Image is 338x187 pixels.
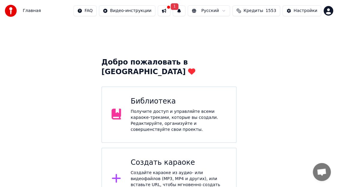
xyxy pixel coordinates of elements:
button: FAQ [73,5,97,16]
span: 1553 [265,8,276,14]
div: Создать караоке [131,158,226,167]
a: Открытый чат [313,163,331,181]
div: Настройки [294,8,317,14]
img: youka [5,5,17,17]
button: Видео-инструкции [99,5,155,16]
div: Библиотека [131,97,226,106]
div: Получите доступ и управляйте всеми караоке-треками, которые вы создали. Редактируйте, организуйте... [131,109,226,133]
nav: breadcrumb [23,8,41,14]
button: 1 [173,5,185,16]
span: Главная [23,8,41,14]
span: Кредиты [244,8,263,14]
button: Настройки [283,5,321,16]
span: 1 [171,3,178,10]
div: Добро пожаловать в [GEOGRAPHIC_DATA] [101,58,237,77]
button: Кредиты1553 [232,5,280,16]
